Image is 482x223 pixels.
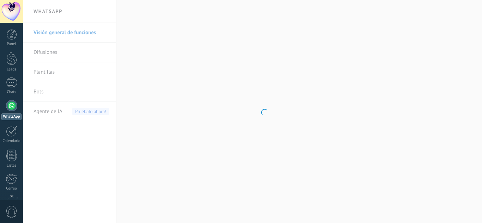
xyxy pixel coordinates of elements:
div: Leads [1,67,22,72]
div: Panel [1,42,22,47]
div: WhatsApp [1,113,22,120]
div: Chats [1,90,22,94]
div: Correo [1,186,22,191]
div: Listas [1,163,22,168]
div: Calendario [1,139,22,143]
